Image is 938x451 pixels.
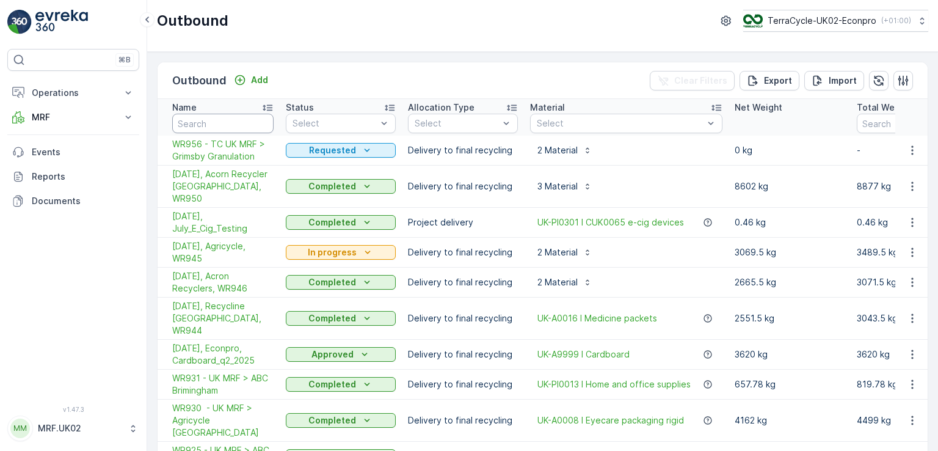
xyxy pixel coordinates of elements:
p: Requested [309,144,356,156]
span: [DATE], Acorn Recycler [GEOGRAPHIC_DATA], WR950 [172,168,274,205]
a: WR930 - UK MRF > Agricycle UK [172,402,274,439]
button: Requested [286,143,396,158]
input: Search [172,114,274,133]
a: Documents [7,189,139,213]
p: 2 Material [537,144,578,156]
p: 2665.5 kg [735,276,845,288]
a: UK-A9999 I Cardboard [537,348,630,361]
p: 3069.5 kg [735,246,845,258]
p: 3620 kg [735,348,845,361]
p: 2551.5 kg [735,312,845,324]
span: [DATE], Agricycle, WR945 [172,240,274,265]
p: Allocation Type [408,101,474,114]
p: Select [293,117,377,130]
p: Import [829,75,857,87]
a: 23/07/2025, Acron Recyclers, WR946 [172,270,274,295]
p: Approved [311,348,354,361]
img: logo_light-DOdMpM7g.png [35,10,88,34]
a: 06/30/2025, Econpro, Cardboard_q2_2025 [172,342,274,367]
a: UK-PI0301 I CUK0065 e-cig devices [537,216,684,229]
img: terracycle_logo_wKaHoWT.png [743,14,763,28]
a: UK-A0016 I Medicine packets [537,312,657,324]
p: Total Weight [857,101,911,114]
span: WR930 - UK MRF > Agricycle [GEOGRAPHIC_DATA] [172,402,274,439]
span: [DATE], Recycline [GEOGRAPHIC_DATA], WR944 [172,300,274,337]
p: Reports [32,170,134,183]
button: Add [229,73,273,87]
button: Approved [286,347,396,362]
p: TerraCycle-UK02-Econpro [768,15,876,27]
button: Completed [286,215,396,230]
button: Completed [286,179,396,194]
p: 657.78 kg [735,378,845,391]
p: ⌘B [118,55,131,65]
a: WR931 - UK MRF > ABC Brimingham [172,372,274,397]
p: 4162 kg [735,414,845,427]
button: Completed [286,413,396,428]
button: Completed [286,275,396,290]
p: Select [415,117,499,130]
a: 25/07/2025, Agricycle, WR945 [172,240,274,265]
a: 18/07/2025, July_E_Cig_Testing [172,210,274,235]
span: [DATE], Acron Recyclers, WR946 [172,270,274,295]
button: 2 Material [530,141,600,160]
p: Clear Filters [674,75,727,87]
p: Add [251,74,268,86]
a: UK-PI0013 I Home and office supplies [537,378,691,391]
button: Import [804,71,864,90]
button: Completed [286,311,396,326]
td: Delivery to final recycling [402,166,524,208]
button: TerraCycle-UK02-Econpro(+01:00) [743,10,928,32]
td: Delivery to final recycling [402,340,524,370]
a: Reports [7,164,139,189]
p: Export [764,75,792,87]
button: 2 Material [530,243,600,262]
p: Name [172,101,197,114]
p: Completed [308,378,356,391]
p: Operations [32,87,115,99]
p: In progress [308,246,357,258]
button: In progress [286,245,396,260]
td: Delivery to final recycling [402,370,524,400]
td: Delivery to final recycling [402,136,524,166]
p: ( +01:00 ) [881,16,911,26]
td: Project delivery [402,208,524,238]
button: 3 Material [530,177,600,196]
p: 2 Material [537,246,578,258]
button: Clear Filters [650,71,735,90]
p: MRF [32,111,115,123]
p: Select [537,117,703,130]
p: 0 kg [735,144,845,156]
p: 0.46 kg [735,216,845,229]
p: Completed [308,276,356,288]
a: WR956 - TC UK MRF > Grimsby Granulation [172,138,274,163]
p: Outbound [172,72,227,89]
a: 24/07/2025, Recycline UK, WR944 [172,300,274,337]
a: 31/07/2025, Acorn Recycler UK, WR950 [172,168,274,205]
p: Material [530,101,565,114]
p: 2 Material [537,276,578,288]
span: [DATE], July_E_Cig_Testing [172,210,274,235]
td: Delivery to final recycling [402,298,524,340]
button: MMMRF.UK02 [7,416,139,441]
p: MRF.UK02 [38,422,122,435]
td: Delivery to final recycling [402,268,524,298]
p: Status [286,101,314,114]
button: Export [740,71,799,90]
button: MRF [7,105,139,130]
img: logo [7,10,32,34]
a: UK-A0008 I Eyecare packaging rigid [537,414,684,427]
td: Delivery to final recycling [402,400,524,442]
span: v 1.47.3 [7,406,139,413]
button: Operations [7,81,139,105]
p: 8602 kg [735,180,845,193]
p: Completed [308,414,356,427]
p: 3 Material [537,180,578,193]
